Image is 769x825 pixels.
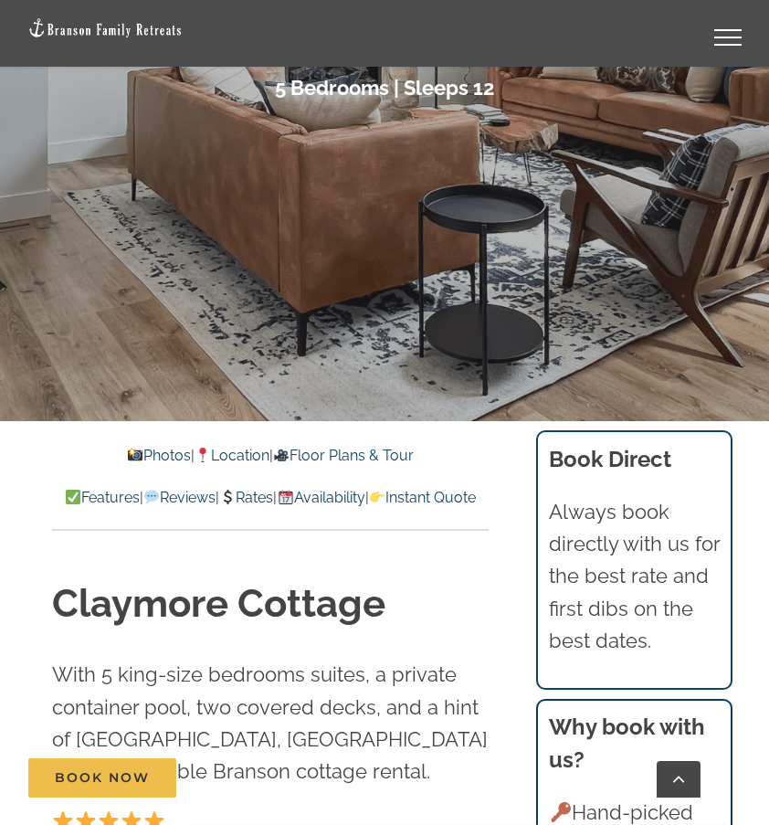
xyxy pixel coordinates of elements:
img: ✅ [66,490,80,504]
p: | | [52,444,490,468]
img: 📸 [128,448,142,462]
img: 🎥 [274,448,289,462]
img: Branson Family Retreats Logo [27,17,183,38]
h3: Why book with us? [549,711,720,777]
span: With 5 king-size bedrooms suites, a private container pool, two covered decks, and a hint of [GEO... [52,662,488,783]
a: Features [65,489,140,506]
h3: 5 Bedrooms | Sleeps 12 [275,76,494,100]
a: Instant Quote [369,489,476,506]
img: 💲 [220,490,235,504]
span: Book Now [55,770,150,786]
img: 💬 [144,490,159,504]
p: Always book directly with us for the best rate and first dibs on the best dates. [549,496,720,657]
a: Reviews [143,489,216,506]
img: 👉 [370,490,384,504]
b: Book Direct [549,446,671,472]
img: 📍 [195,448,210,462]
img: 📆 [279,490,293,504]
a: Location [195,447,269,464]
p: | | | | [52,486,490,510]
a: Rates [219,489,273,506]
h1: Claymore Cottage [52,577,490,631]
img: 🔑 [551,802,571,822]
a: Book Now [28,758,176,798]
a: Toggle Menu [691,29,764,46]
a: Availability [277,489,364,506]
a: Photos [127,447,191,464]
a: Floor Plans & Tour [273,447,414,464]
